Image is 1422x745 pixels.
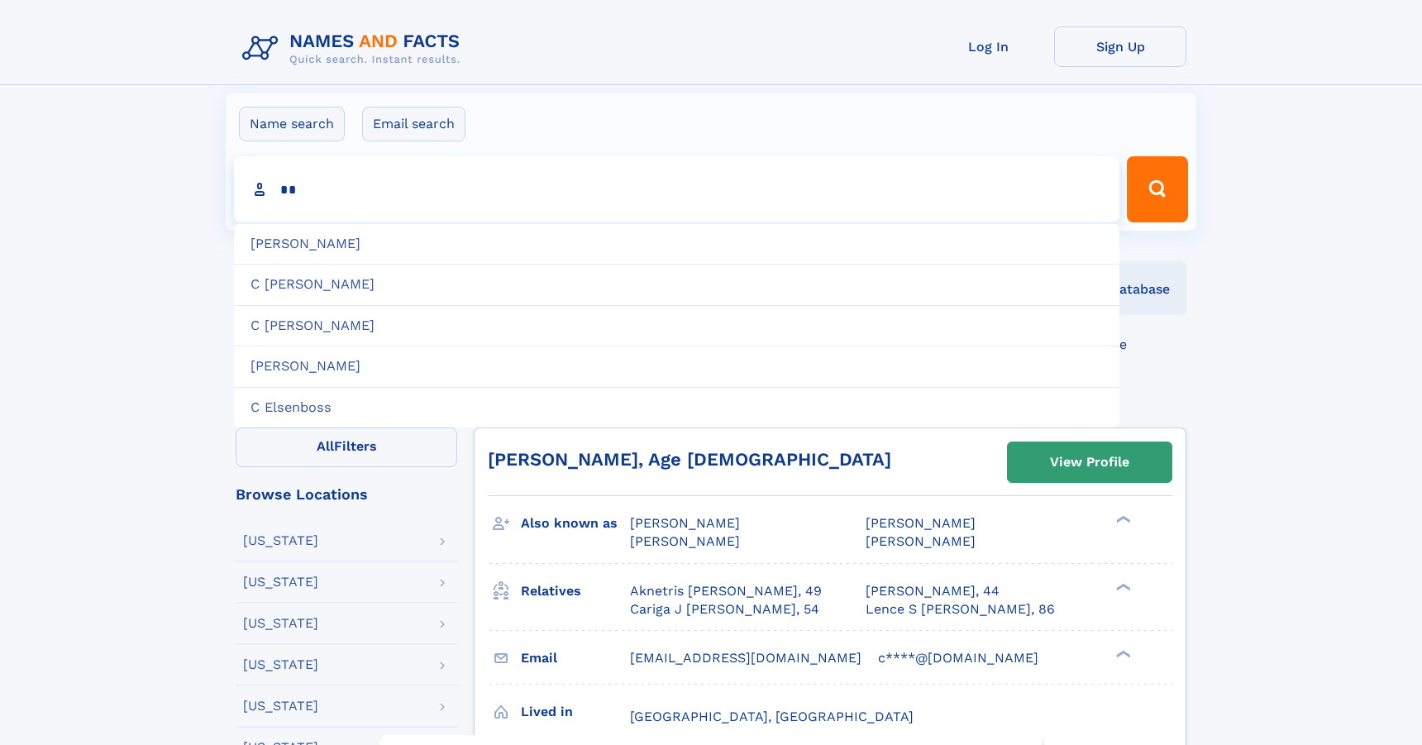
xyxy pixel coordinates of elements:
[630,600,819,618] a: Cariga J [PERSON_NAME], 54
[630,650,861,666] span: [EMAIL_ADDRESS][DOMAIN_NAME]
[234,346,1119,387] div: [PERSON_NAME]
[1112,648,1132,659] div: ❯
[243,617,318,630] div: [US_STATE]
[362,107,465,141] label: Email search
[630,515,740,531] span: [PERSON_NAME]
[234,387,1119,428] div: C Elsenboss
[234,264,1119,305] div: C [PERSON_NAME]
[234,223,1119,265] div: [PERSON_NAME]
[866,533,976,549] span: [PERSON_NAME]
[1054,26,1186,67] a: Sign Up
[236,487,457,502] div: Browse Locations
[1127,156,1188,222] button: Search Button
[488,449,891,470] a: [PERSON_NAME], Age [DEMOGRAPHIC_DATA]
[239,107,345,141] label: Name search
[521,577,630,605] h3: Relatives
[243,658,318,671] div: [US_STATE]
[317,438,334,454] span: All
[243,575,318,589] div: [US_STATE]
[243,700,318,713] div: [US_STATE]
[234,156,1119,222] input: search input
[521,509,630,537] h3: Also known as
[1112,581,1132,592] div: ❯
[521,698,630,726] h3: Lived in
[866,515,976,531] span: [PERSON_NAME]
[1008,442,1171,482] a: View Profile
[236,26,474,71] img: Logo Names and Facts
[243,534,318,547] div: [US_STATE]
[1112,514,1132,525] div: ❯
[630,533,740,549] span: [PERSON_NAME]
[866,600,1055,618] a: Lence S [PERSON_NAME], 86
[236,427,457,467] label: Filters
[866,582,1000,600] a: [PERSON_NAME], 44
[1050,443,1129,481] div: View Profile
[234,305,1119,346] div: C [PERSON_NAME]
[630,709,914,724] span: [GEOGRAPHIC_DATA], [GEOGRAPHIC_DATA]
[521,644,630,672] h3: Email
[922,26,1054,67] a: Log In
[630,582,822,600] a: Aknetris [PERSON_NAME], 49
